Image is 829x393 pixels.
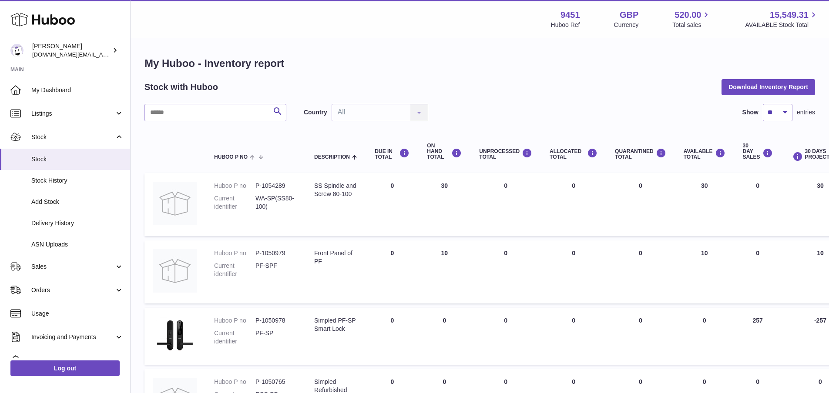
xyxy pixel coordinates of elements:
dd: P-1050979 [255,249,297,257]
div: ALLOCATED Total [550,148,597,160]
label: Show [742,108,759,117]
td: 0 [418,308,470,365]
dd: WA-SP(SS80-100) [255,194,297,211]
td: 0 [675,308,734,365]
td: 0 [366,308,418,365]
dd: PF-SP [255,329,297,346]
td: 257 [734,308,782,365]
strong: GBP [620,9,638,21]
span: Delivery History [31,219,124,227]
dd: PF-SPF [255,262,297,278]
td: 10 [418,240,470,303]
td: 0 [541,173,606,236]
span: entries [797,108,815,117]
span: Stock [31,133,114,141]
a: 15,549.31 AVAILABLE Stock Total [745,9,819,29]
div: Currency [614,21,639,29]
span: Huboo P no [214,154,248,160]
dt: Huboo P no [214,378,255,386]
div: AVAILABLE Total [684,148,725,160]
div: Simpled PF-SP Smart Lock [314,316,357,333]
td: 10 [675,240,734,303]
dd: P-1050765 [255,378,297,386]
span: 0 [639,250,642,256]
span: Listings [31,110,114,118]
td: 0 [541,240,606,303]
dt: Current identifier [214,329,255,346]
span: Description [314,154,350,160]
img: product image [153,316,197,354]
td: 0 [470,173,541,236]
div: 30 DAY SALES [743,143,773,160]
img: product image [153,249,197,293]
img: product image [153,182,197,225]
h1: My Huboo - Inventory report [144,57,815,70]
td: 0 [734,173,782,236]
dt: Huboo P no [214,249,255,257]
dt: Huboo P no [214,182,255,190]
div: ON HAND Total [427,143,462,160]
h2: Stock with Huboo [144,81,218,93]
span: 0 [639,182,642,189]
td: 30 [675,173,734,236]
div: DUE IN TOTAL [375,148,409,160]
td: 0 [734,240,782,303]
span: 0 [639,378,642,385]
td: 0 [366,240,418,303]
strong: 9451 [560,9,580,21]
span: AVAILABLE Stock Total [745,21,819,29]
span: Add Stock [31,198,124,206]
span: Stock [31,155,124,163]
td: 0 [366,173,418,236]
td: 30 [418,173,470,236]
td: 0 [541,308,606,365]
div: SS Spindle and Screw 80-100 [314,182,357,198]
span: Cases [31,356,124,365]
div: Huboo Ref [551,21,580,29]
label: Country [304,108,327,117]
span: 0 [639,317,642,324]
span: Orders [31,286,114,294]
dd: P-1054289 [255,182,297,190]
td: 0 [470,240,541,303]
dt: Current identifier [214,194,255,211]
span: 520.00 [675,9,701,21]
dt: Huboo P no [214,316,255,325]
div: Front Panel of PF [314,249,357,266]
span: Invoicing and Payments [31,333,114,341]
div: UNPROCESSED Total [479,148,532,160]
a: Log out [10,360,120,376]
button: Download Inventory Report [722,79,815,95]
span: 15,549.31 [770,9,809,21]
div: [PERSON_NAME] [32,42,111,59]
img: amir.ch@gmail.com [10,44,23,57]
div: QUARANTINED Total [615,148,666,160]
span: Total sales [672,21,711,29]
span: Sales [31,263,114,271]
span: [DOMAIN_NAME][EMAIL_ADDRESS][DOMAIN_NAME] [32,51,173,58]
td: 0 [470,308,541,365]
dt: Current identifier [214,262,255,278]
a: 520.00 Total sales [672,9,711,29]
span: Usage [31,310,124,318]
span: My Dashboard [31,86,124,94]
span: ASN Uploads [31,240,124,249]
dd: P-1050978 [255,316,297,325]
span: Stock History [31,177,124,185]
